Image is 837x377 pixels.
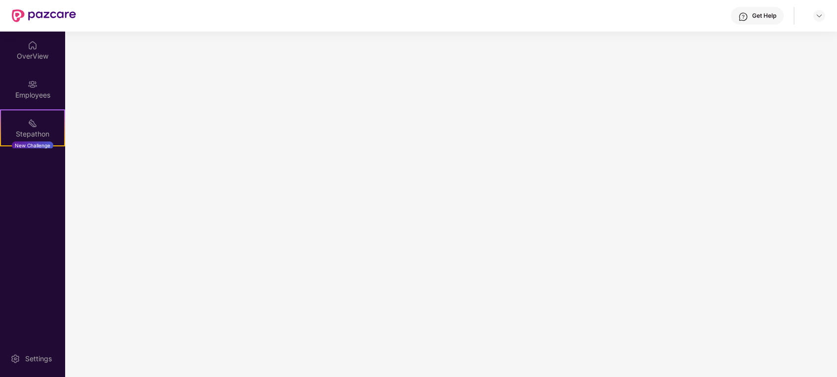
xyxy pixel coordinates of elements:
[1,129,64,139] div: Stepathon
[752,12,776,20] div: Get Help
[28,118,38,128] img: svg+xml;base64,PHN2ZyB4bWxucz0iaHR0cDovL3d3dy53My5vcmcvMjAwMC9zdmciIHdpZHRoPSIyMSIgaGVpZ2h0PSIyMC...
[28,79,38,89] img: svg+xml;base64,PHN2ZyBpZD0iRW1wbG95ZWVzIiB4bWxucz0iaHR0cDovL3d3dy53My5vcmcvMjAwMC9zdmciIHdpZHRoPS...
[22,354,55,364] div: Settings
[815,12,823,20] img: svg+xml;base64,PHN2ZyBpZD0iRHJvcGRvd24tMzJ4MzIiIHhtbG5zPSJodHRwOi8vd3d3LnczLm9yZy8yMDAwL3N2ZyIgd2...
[28,40,38,50] img: svg+xml;base64,PHN2ZyBpZD0iSG9tZSIgeG1sbnM9Imh0dHA6Ly93d3cudzMub3JnLzIwMDAvc3ZnIiB3aWR0aD0iMjAiIG...
[738,12,748,22] img: svg+xml;base64,PHN2ZyBpZD0iSGVscC0zMngzMiIgeG1sbnM9Imh0dHA6Ly93d3cudzMub3JnLzIwMDAvc3ZnIiB3aWR0aD...
[12,141,53,149] div: New Challenge
[12,9,76,22] img: New Pazcare Logo
[10,354,20,364] img: svg+xml;base64,PHN2ZyBpZD0iU2V0dGluZy0yMHgyMCIgeG1sbnM9Imh0dHA6Ly93d3cudzMub3JnLzIwMDAvc3ZnIiB3aW...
